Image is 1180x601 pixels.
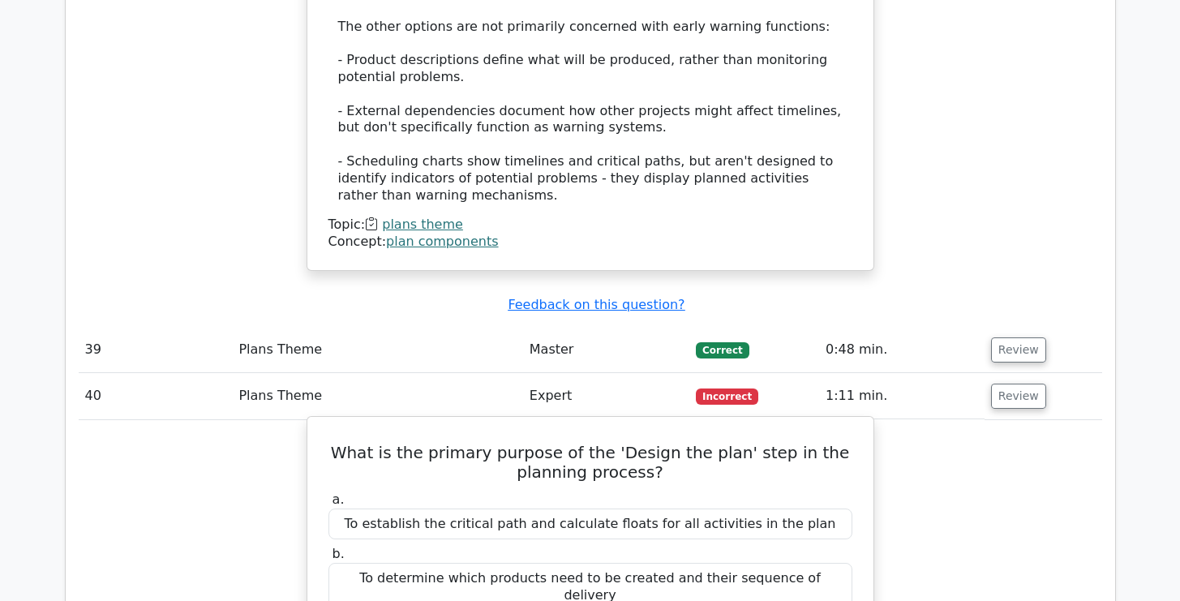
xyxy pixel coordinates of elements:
h5: What is the primary purpose of the 'Design the plan' step in the planning process? [327,443,854,482]
td: Master [523,327,689,373]
a: plans theme [382,217,463,232]
td: Plans Theme [232,327,522,373]
a: plan components [386,234,498,249]
span: Incorrect [696,389,758,405]
button: Review [991,337,1046,363]
button: Review [991,384,1046,409]
span: b. [333,546,345,561]
td: 39 [79,327,233,373]
span: Correct [696,342,749,358]
td: Expert [523,373,689,419]
td: Plans Theme [232,373,522,419]
span: a. [333,492,345,507]
td: 40 [79,373,233,419]
div: Concept: [328,234,852,251]
td: 0:48 min. [819,327,985,373]
td: 1:11 min. [819,373,985,419]
div: To establish the critical path and calculate floats for all activities in the plan [328,509,852,540]
a: Feedback on this question? [508,297,684,312]
div: Topic: [328,217,852,234]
